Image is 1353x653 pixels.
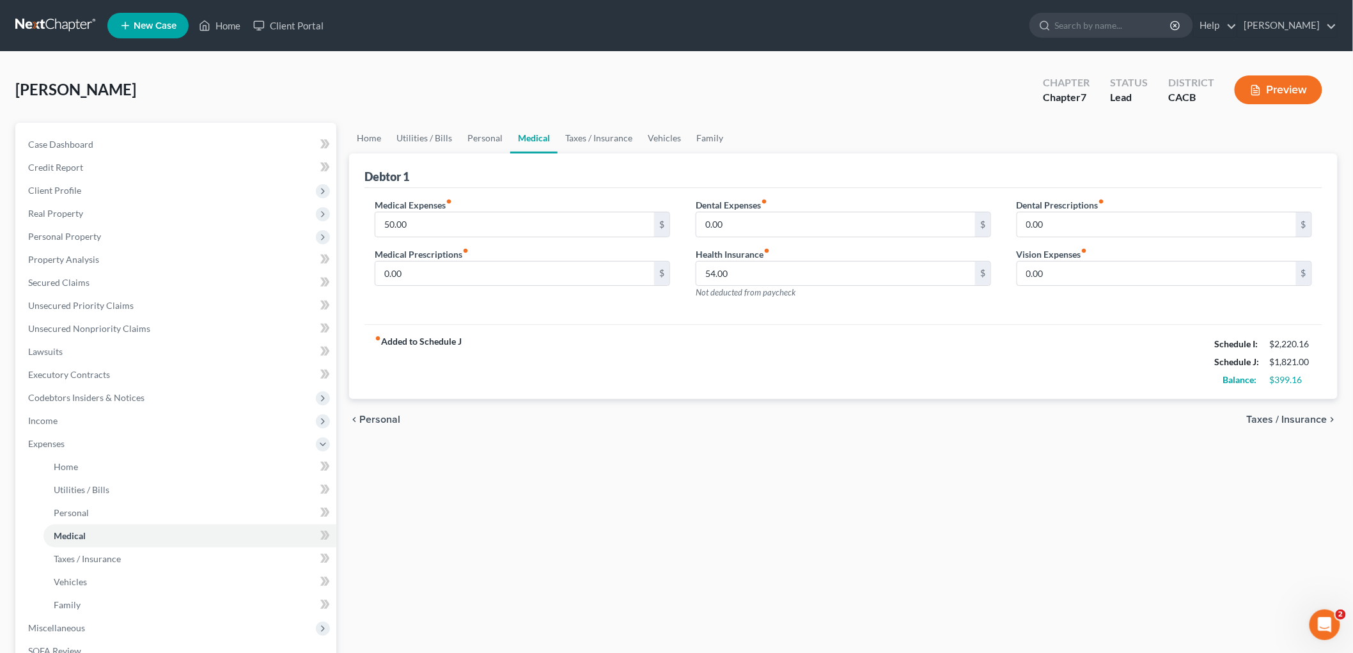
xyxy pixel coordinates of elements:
input: -- [1017,212,1296,237]
input: -- [1017,262,1296,286]
div: $399.16 [1270,374,1312,386]
a: Taxes / Insurance [558,123,640,153]
a: Lawsuits [18,340,336,363]
div: District [1168,75,1214,90]
a: Home [192,14,247,37]
div: Chapter [1043,90,1090,105]
a: [PERSON_NAME] [1238,14,1337,37]
strong: Schedule J: [1215,356,1260,367]
span: [PERSON_NAME] [15,80,136,98]
a: Family [43,594,336,617]
span: Miscellaneous [28,622,85,633]
span: Personal [359,414,400,425]
a: Unsecured Priority Claims [18,294,336,317]
a: Executory Contracts [18,363,336,386]
input: -- [375,212,654,237]
span: Executory Contracts [28,369,110,380]
input: -- [375,262,654,286]
i: fiber_manual_record [761,198,767,205]
a: Secured Claims [18,271,336,294]
button: chevron_left Personal [349,414,400,425]
div: $ [975,262,990,286]
a: Help [1194,14,1237,37]
span: Taxes / Insurance [1247,414,1327,425]
label: Dental Prescriptions [1017,198,1105,212]
div: $ [1296,212,1311,237]
i: fiber_manual_record [375,335,381,342]
div: $2,220.16 [1270,338,1312,350]
a: Family [689,123,731,153]
div: Chapter [1043,75,1090,90]
button: Taxes / Insurance chevron_right [1247,414,1338,425]
i: fiber_manual_record [1099,198,1105,205]
span: Lawsuits [28,346,63,357]
input: -- [696,262,975,286]
span: Real Property [28,208,83,219]
a: Credit Report [18,156,336,179]
a: Utilities / Bills [43,478,336,501]
i: fiber_manual_record [1081,248,1088,254]
i: fiber_manual_record [763,248,770,254]
a: Personal [43,501,336,524]
a: Medical [510,123,558,153]
div: $ [654,212,669,237]
div: Debtor 1 [364,169,409,184]
span: Secured Claims [28,277,90,288]
iframe: Intercom live chat [1310,610,1340,640]
a: Client Portal [247,14,330,37]
a: Home [43,455,336,478]
span: Not deducted from paycheck [696,287,795,297]
span: Unsecured Priority Claims [28,300,134,311]
div: Lead [1110,90,1148,105]
label: Health Insurance [696,248,770,261]
span: Medical [54,530,86,541]
span: 2 [1336,610,1346,620]
strong: Added to Schedule J [375,335,462,389]
strong: Balance: [1223,374,1257,385]
span: Income [28,415,58,426]
a: Utilities / Bills [389,123,460,153]
a: Taxes / Insurance [43,547,336,570]
a: Home [349,123,389,153]
span: Case Dashboard [28,139,93,150]
a: Medical [43,524,336,547]
a: Vehicles [640,123,689,153]
i: fiber_manual_record [462,248,469,254]
i: chevron_right [1327,414,1338,425]
div: Status [1110,75,1148,90]
a: Vehicles [43,570,336,594]
span: Personal Property [28,231,101,242]
span: 7 [1081,91,1086,103]
label: Vision Expenses [1017,248,1088,261]
a: Personal [460,123,510,153]
div: CACB [1168,90,1214,105]
span: Client Profile [28,185,81,196]
div: $ [654,262,669,286]
span: Family [54,599,81,610]
span: New Case [134,21,176,31]
label: Dental Expenses [696,198,767,212]
div: $1,821.00 [1270,356,1312,368]
span: Credit Report [28,162,83,173]
i: fiber_manual_record [446,198,452,205]
label: Medical Expenses [375,198,452,212]
span: Personal [54,507,89,518]
span: Home [54,461,78,472]
button: Preview [1235,75,1322,104]
span: Taxes / Insurance [54,553,121,564]
div: $ [975,212,990,237]
span: Vehicles [54,576,87,587]
label: Medical Prescriptions [375,248,469,261]
input: -- [696,212,975,237]
span: Unsecured Nonpriority Claims [28,323,150,334]
span: Expenses [28,438,65,449]
input: Search by name... [1055,13,1172,37]
a: Case Dashboard [18,133,336,156]
div: $ [1296,262,1311,286]
a: Property Analysis [18,248,336,271]
a: Unsecured Nonpriority Claims [18,317,336,340]
strong: Schedule I: [1215,338,1258,349]
span: Utilities / Bills [54,484,109,495]
i: chevron_left [349,414,359,425]
span: Codebtors Insiders & Notices [28,392,145,403]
